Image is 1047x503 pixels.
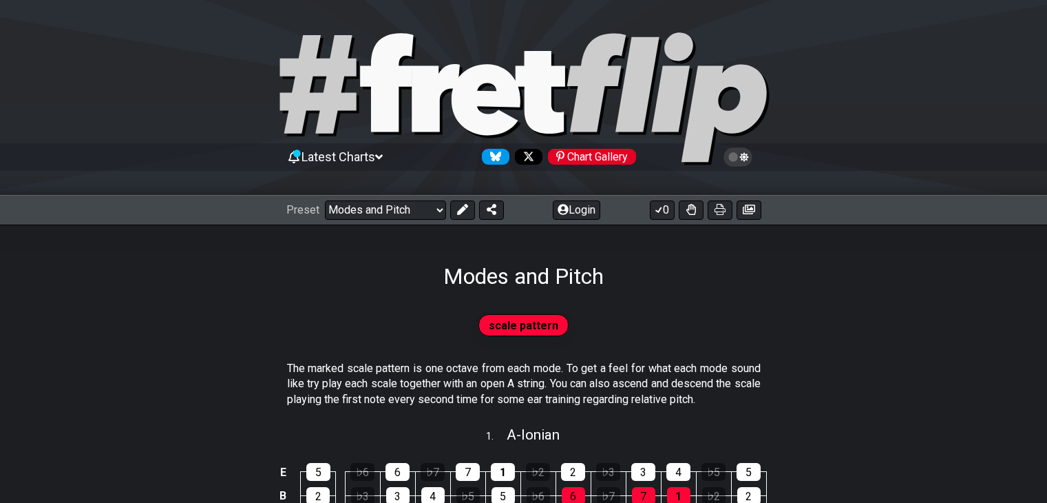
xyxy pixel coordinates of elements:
[650,201,675,220] button: 0
[737,463,761,481] div: 5
[730,151,746,163] span: Toggle light / dark theme
[596,463,620,481] div: ♭3
[350,463,374,481] div: ♭6
[306,463,330,481] div: 5
[489,316,558,336] span: scale pattern
[509,149,542,165] a: Follow #fretflip at X
[491,463,515,481] div: 1
[548,149,636,165] div: Chart Gallery
[450,201,475,220] button: Edit Preset
[561,463,585,481] div: 2
[708,201,732,220] button: Print
[679,201,704,220] button: Toggle Dexterity for all fretkits
[526,463,550,481] div: ♭2
[286,203,319,216] span: Preset
[287,361,761,407] p: The marked scale pattern is one octave from each mode. To get a feel for what each mode sound lik...
[325,201,446,220] select: Preset
[456,463,480,481] div: 7
[479,201,504,220] button: Share Preset
[385,463,410,481] div: 6
[737,201,761,220] button: Create image
[553,201,600,220] button: Login
[421,463,445,481] div: ♭7
[275,460,291,484] td: E
[476,149,509,165] a: Follow #fretflip at Bluesky
[302,150,375,164] span: Latest Charts
[507,427,560,443] span: A - Ionian
[486,429,507,444] span: 1 .
[443,263,604,289] h1: Modes and Pitch
[542,149,636,165] a: #fretflip at Pinterest
[631,463,655,481] div: 3
[701,463,726,481] div: ♭5
[666,463,690,481] div: 4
